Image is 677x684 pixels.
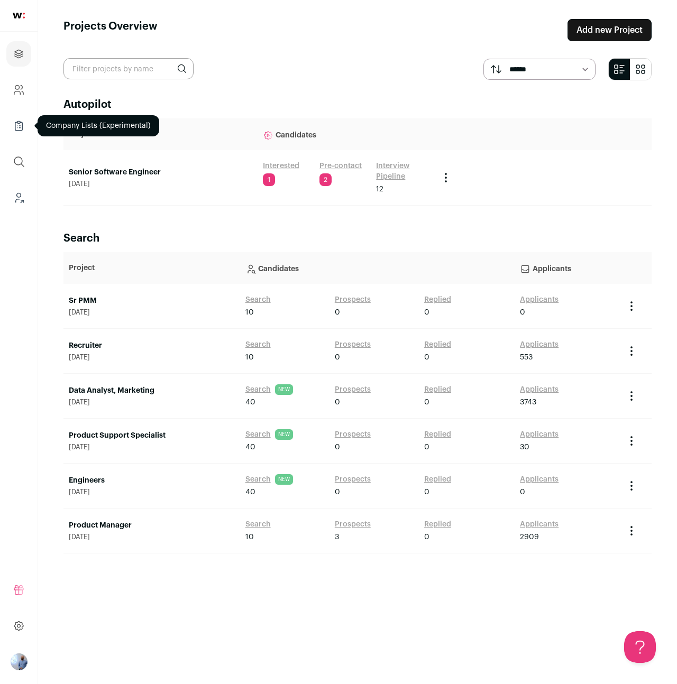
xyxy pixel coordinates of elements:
a: Search [245,294,271,305]
span: 0 [424,487,429,497]
h2: Autopilot [63,97,652,112]
span: [DATE] [69,308,235,317]
span: NEW [275,474,293,485]
img: wellfound-shorthand-0d5821cbd27db2630d0214b213865d53afaa358527fdda9d0ea32b1df1b89c2c.svg [13,13,25,19]
a: Applicants [520,294,559,305]
span: 0 [335,352,340,363]
a: Applicants [520,384,559,395]
button: Project Actions [625,300,638,312]
span: [DATE] [69,398,235,406]
h1: Projects Overview [63,19,158,41]
p: Project [69,129,252,140]
span: NEW [275,384,293,395]
a: Leads (Backoffice) [6,185,31,210]
span: 10 [245,532,254,542]
a: Search [245,339,271,350]
a: Company Lists [6,113,31,138]
a: Company and ATS Settings [6,77,31,103]
a: Replied [424,294,451,305]
span: 0 [424,307,429,318]
button: Project Actions [625,435,638,447]
a: Applicants [520,519,559,530]
span: 0 [424,532,429,542]
a: Search [245,429,271,440]
a: Search [245,519,271,530]
span: 3743 [520,397,536,408]
span: 553 [520,352,533,363]
span: 40 [245,487,255,497]
a: Applicants [520,429,559,440]
span: 30 [520,442,529,452]
button: Project Actions [625,345,638,357]
p: Candidates [245,257,510,279]
a: Prospects [335,429,371,440]
button: Project Actions [625,524,638,537]
span: 0 [424,397,429,408]
a: Prospects [335,384,371,395]
a: Data Analyst, Marketing [69,385,235,396]
p: Candidates [263,124,429,145]
a: Pre-contact [319,161,362,171]
span: [DATE] [69,533,235,541]
h2: Search [63,231,652,246]
span: 3 [335,532,339,542]
span: 0 [424,442,429,452]
span: 0 [335,397,340,408]
span: 0 [335,442,340,452]
span: 0 [335,487,340,497]
span: 12 [376,184,383,195]
span: [DATE] [69,488,235,496]
input: Filter projects by name [63,58,194,79]
a: Engineers [69,475,235,486]
p: Project [69,263,235,273]
a: Replied [424,519,451,530]
span: 1 [263,173,275,186]
a: Product Manager [69,520,235,531]
span: [DATE] [69,443,235,451]
a: Add new Project [568,19,652,41]
a: Applicants [520,339,559,350]
button: Project Actions [625,390,638,402]
a: Prospects [335,294,371,305]
span: 2 [319,173,332,186]
button: Project Actions [625,479,638,492]
a: Product Support Specialist [69,430,235,441]
a: Senior Software Engineer [69,167,252,178]
a: Replied [424,429,451,440]
a: Replied [424,474,451,485]
span: 40 [245,442,255,452]
span: 2909 [520,532,539,542]
span: 40 [245,397,255,408]
span: 0 [424,352,429,363]
a: Recruiter [69,340,235,351]
a: Prospects [335,339,371,350]
a: Projects [6,41,31,67]
img: 97332-medium_jpg [11,653,28,670]
button: Open dropdown [11,653,28,670]
a: Interview Pipeline [376,161,428,182]
button: Project Actions [440,171,452,184]
div: Company Lists (Experimental) [38,115,159,136]
span: NEW [275,429,293,440]
a: Replied [424,384,451,395]
a: Prospects [335,474,371,485]
a: Prospects [335,519,371,530]
a: Sr PMM [69,295,235,306]
span: 0 [335,307,340,318]
span: [DATE] [69,353,235,362]
p: Applicants [520,257,615,279]
a: Replied [424,339,451,350]
a: Applicants [520,474,559,485]
span: 0 [520,487,525,497]
a: Search [245,384,271,395]
span: 0 [520,307,525,318]
span: 10 [245,307,254,318]
iframe: Toggle Customer Support [624,631,656,663]
a: Interested [263,161,299,171]
span: [DATE] [69,180,252,188]
span: 10 [245,352,254,363]
a: Search [245,474,271,485]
